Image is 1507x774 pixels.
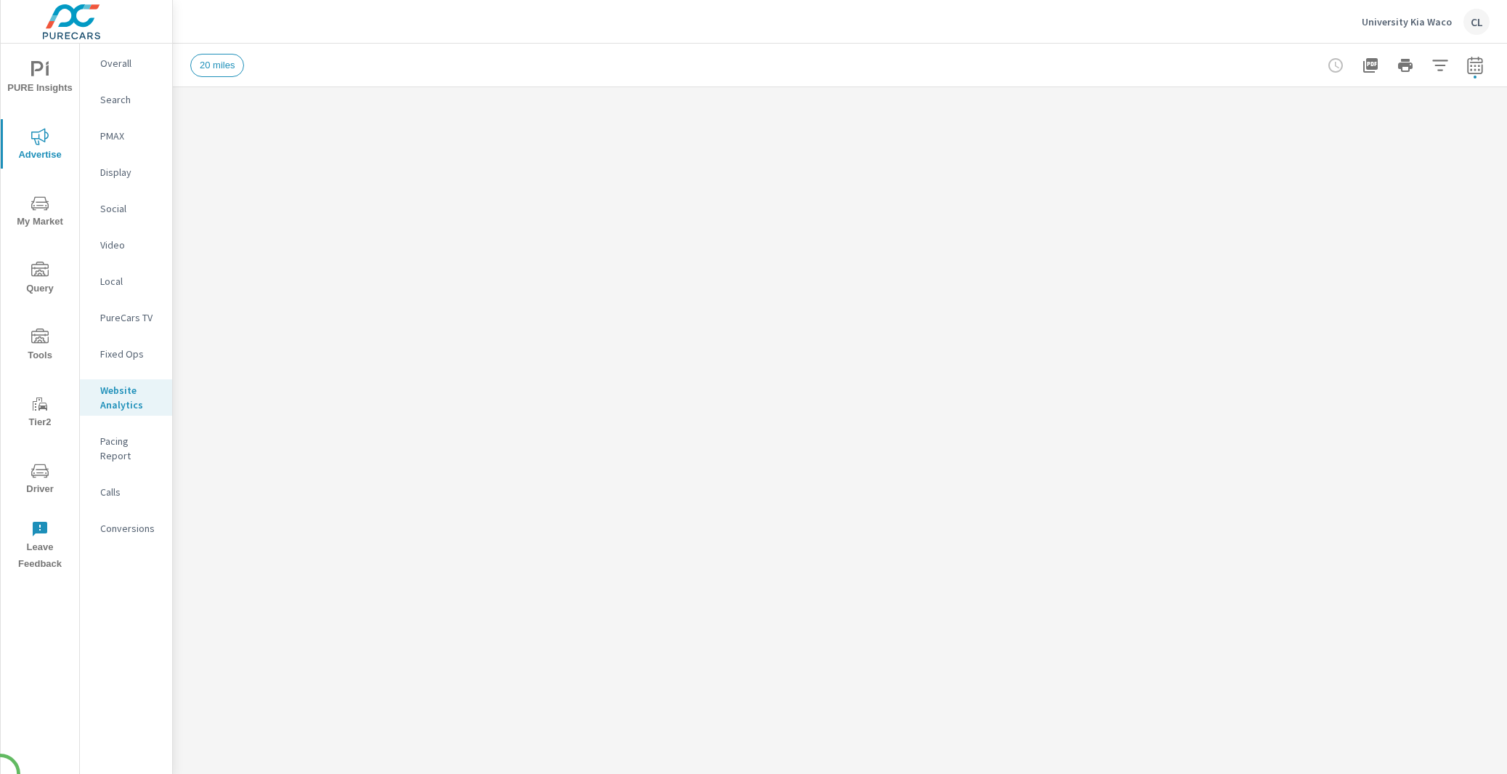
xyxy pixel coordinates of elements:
span: My Market [5,195,75,230]
div: Video [80,234,172,256]
p: Local [100,274,161,289]
span: Tier2 [5,395,75,431]
p: Display [100,165,161,180]
p: PureCars TV [100,310,161,325]
p: Video [100,238,161,252]
span: Tools [5,328,75,364]
span: Query [5,262,75,297]
button: "Export Report to PDF" [1356,51,1385,80]
div: CL [1463,9,1490,35]
div: Overall [80,52,172,74]
p: Conversions [100,521,161,536]
div: Website Analytics [80,379,172,416]
div: PMAX [80,125,172,147]
div: Fixed Ops [80,343,172,365]
div: nav menu [1,44,79,579]
p: PMAX [100,129,161,143]
div: PureCars TV [80,307,172,328]
button: Print Report [1391,51,1420,80]
p: Website Analytics [100,383,161,412]
button: Apply Filters [1426,51,1455,80]
p: Social [100,201,161,216]
div: Calls [80,481,172,503]
span: 20 miles [191,60,243,70]
div: Social [80,198,172,219]
span: Leave Feedback [5,520,75,573]
div: Local [80,270,172,292]
p: University Kia Waco [1362,15,1452,28]
button: Select Date Range [1461,51,1490,80]
p: Overall [100,56,161,70]
p: Calls [100,485,161,499]
p: Pacing Report [100,434,161,463]
div: Conversions [80,517,172,539]
span: PURE Insights [5,61,75,97]
span: Advertise [5,128,75,164]
p: Fixed Ops [100,347,161,361]
p: Search [100,92,161,107]
div: Display [80,161,172,183]
span: Driver [5,462,75,498]
div: Pacing Report [80,430,172,467]
div: Search [80,89,172,110]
